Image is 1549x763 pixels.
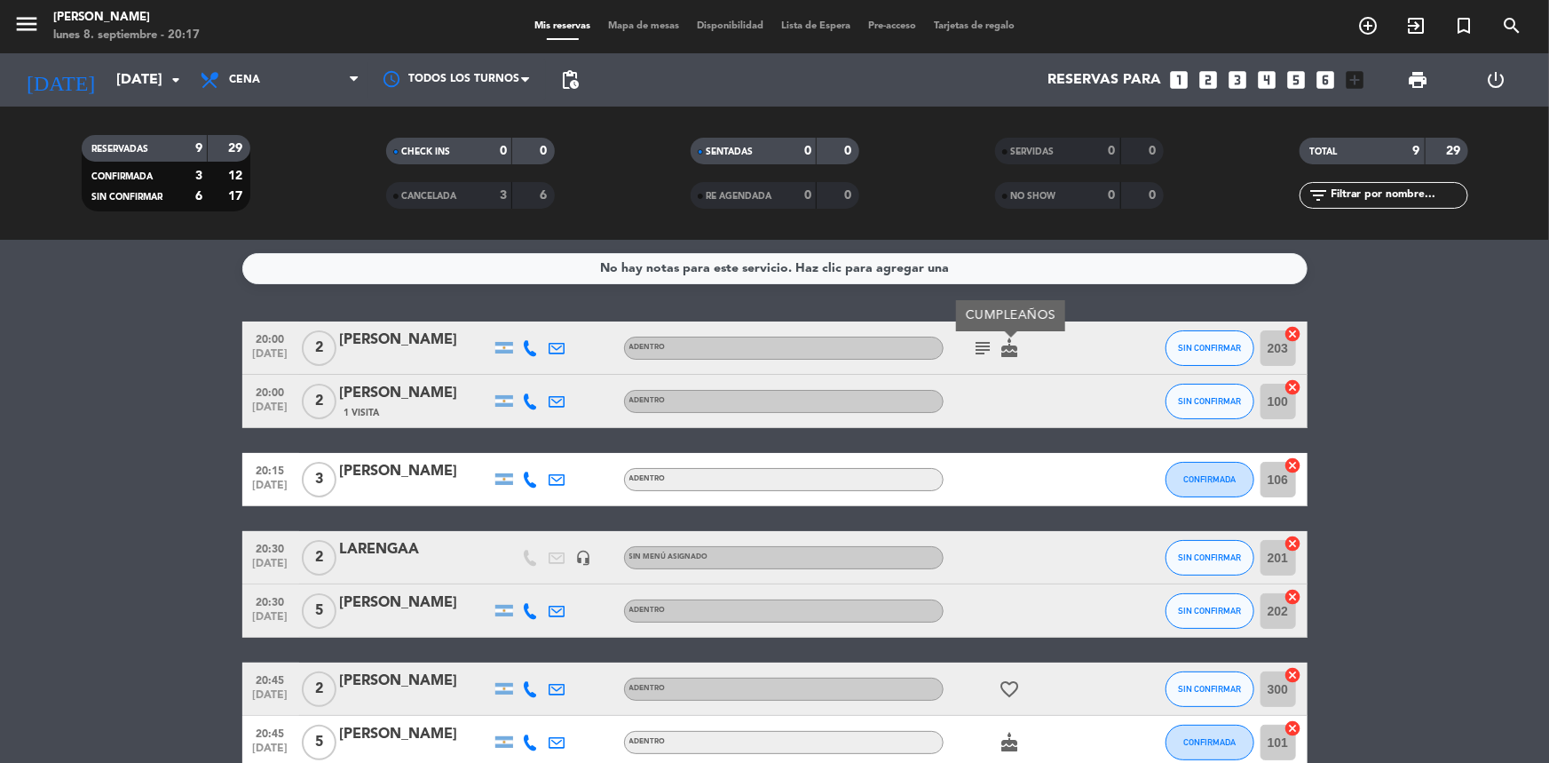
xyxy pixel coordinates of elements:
div: No hay notas para este servicio. Haz clic para agregar una [600,258,949,279]
i: turned_in_not [1453,15,1474,36]
span: print [1407,69,1428,91]
span: SIN CONFIRMAR [1178,552,1241,562]
span: 20:30 [249,537,293,558]
span: CONFIRMADA [1183,737,1236,747]
span: CANCELADA [402,192,457,201]
span: [DATE] [249,480,293,500]
strong: 0 [1109,145,1116,157]
strong: 6 [540,189,550,202]
i: headset_mic [576,550,592,566]
span: ADENTRO [629,607,666,614]
i: looks_one [1167,68,1190,91]
strong: 3 [500,189,507,202]
strong: 12 [228,170,246,182]
strong: 29 [1446,145,1464,157]
i: arrow_drop_down [165,69,186,91]
strong: 0 [844,145,855,157]
span: 1 Visita [344,406,380,420]
span: Mapa de mesas [599,21,688,31]
strong: 0 [804,189,811,202]
button: SIN CONFIRMAR [1166,330,1254,366]
strong: 0 [540,145,550,157]
i: add_circle_outline [1357,15,1379,36]
button: CONFIRMADA [1166,725,1254,760]
button: SIN CONFIRMAR [1166,672,1254,707]
span: CONFIRMADA [1183,474,1236,484]
i: looks_5 [1284,68,1308,91]
span: RE AGENDADA [707,192,772,201]
div: [PERSON_NAME] [340,460,491,483]
span: Reservas para [1047,72,1161,89]
div: CUMPLEAÑOS [956,300,1065,331]
div: lunes 8. septiembre - 20:17 [53,27,200,44]
span: Tarjetas de regalo [925,21,1023,31]
div: LARENGAA [340,538,491,561]
span: SENTADAS [707,147,754,156]
span: 2 [302,330,336,366]
span: 20:00 [249,381,293,401]
i: looks_4 [1255,68,1278,91]
i: cancel [1284,535,1302,552]
strong: 29 [228,142,246,155]
div: LOG OUT [1458,53,1536,107]
strong: 0 [1109,189,1116,202]
strong: 6 [195,190,202,203]
span: ADENTRO [629,685,666,692]
span: SIN CONFIRMAR [1178,684,1241,694]
span: CONFIRMADA [92,172,154,181]
span: 5 [302,725,336,760]
span: [DATE] [249,689,293,710]
span: 20:15 [249,459,293,480]
button: SIN CONFIRMAR [1166,540,1254,576]
div: [PERSON_NAME] [340,592,491,615]
div: [PERSON_NAME] [340,723,491,746]
span: CHECK INS [402,147,451,156]
span: Disponibilidad [688,21,772,31]
span: 2 [302,672,336,707]
div: [PERSON_NAME] [340,670,491,693]
span: [DATE] [249,558,293,578]
i: exit_to_app [1405,15,1427,36]
input: Filtrar por nombre... [1330,186,1467,205]
strong: 3 [195,170,202,182]
strong: 0 [804,145,811,157]
i: favorite_border [1000,679,1021,700]
span: ADENTRO [629,344,666,351]
i: [DATE] [13,60,107,99]
span: [DATE] [249,401,293,422]
i: cancel [1284,588,1302,606]
span: Mis reservas [526,21,599,31]
span: SIN CONFIRMAR [1178,396,1241,406]
i: filter_list [1308,185,1330,206]
strong: 9 [1413,145,1420,157]
span: 20:30 [249,591,293,611]
span: [DATE] [249,611,293,632]
i: cancel [1284,719,1302,737]
i: cake [1000,338,1021,359]
span: ADENTRO [629,397,666,404]
button: SIN CONFIRMAR [1166,384,1254,419]
i: add_box [1343,68,1366,91]
span: SERVIDAS [1011,147,1055,156]
strong: 0 [1149,145,1159,157]
i: cake [1000,732,1021,753]
strong: 17 [228,190,246,203]
span: 20:45 [249,722,293,743]
strong: 0 [1149,189,1159,202]
span: ADENTRO [629,738,666,745]
i: power_settings_new [1486,69,1507,91]
strong: 0 [844,189,855,202]
i: cancel [1284,378,1302,396]
span: TOTAL [1310,147,1338,156]
i: looks_6 [1314,68,1337,91]
span: SIN CONFIRMAR [1178,343,1241,353]
div: [PERSON_NAME] [340,382,491,405]
span: ADENTRO [629,475,666,482]
span: 20:00 [249,328,293,348]
span: 5 [302,593,336,629]
span: 20:45 [249,669,293,689]
span: [DATE] [249,743,293,763]
span: Lista de Espera [772,21,859,31]
i: looks_3 [1226,68,1249,91]
i: subject [973,338,994,359]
